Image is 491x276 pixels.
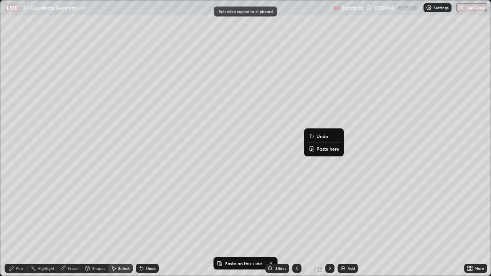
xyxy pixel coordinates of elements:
button: Undo [307,131,341,141]
img: class-settings-icons [426,5,432,11]
div: Eraser [68,266,79,270]
button: End Class [456,3,487,12]
p: 3D-Coordinate Geometry - 01 [23,5,86,11]
div: Add [348,266,355,270]
div: Select [118,266,130,270]
p: Settings [433,6,448,10]
p: Undo [316,133,328,139]
img: recording.375f2c34.svg [334,5,340,11]
div: 15 [318,265,322,272]
div: 7 [305,266,312,271]
p: LIVE [7,5,17,11]
button: Paste on this slide [215,259,264,268]
div: Undo [146,266,156,270]
div: More [475,266,484,270]
div: Slides [275,266,286,270]
p: Recording [341,5,363,11]
div: / [314,266,316,271]
div: Shapes [92,266,105,270]
p: Paste here [316,146,339,152]
img: add-slide-button [340,265,346,271]
img: end-class-cross [459,5,465,11]
button: Paste here [307,144,341,153]
div: Pen [16,266,23,270]
p: Paste on this slide [224,260,262,266]
div: Highlight [38,266,54,270]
